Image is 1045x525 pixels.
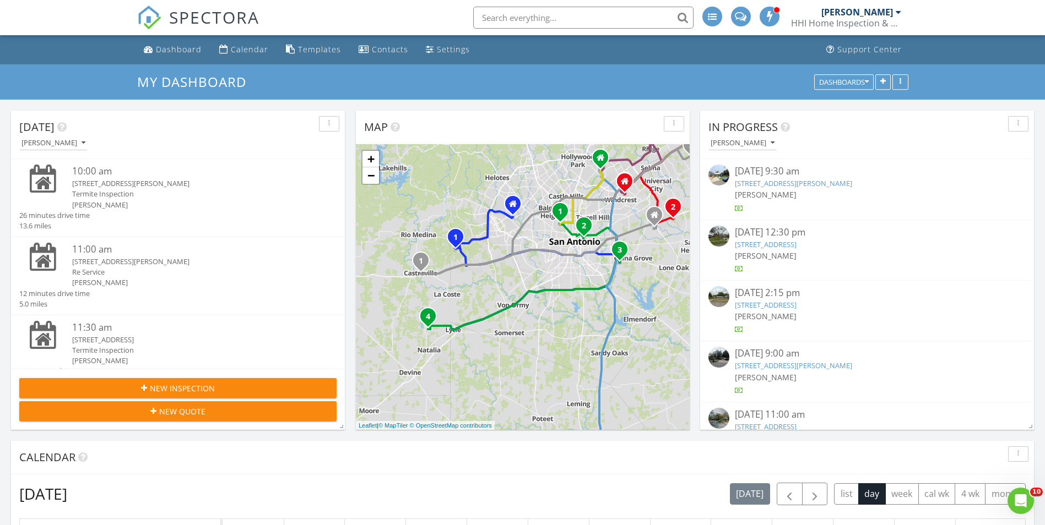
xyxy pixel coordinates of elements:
[364,119,388,134] span: Map
[19,243,337,309] a: 11:00 am [STREET_ADDRESS][PERSON_NAME] Re Service [PERSON_NAME] 12 minutes drive time 5.0 miles
[453,234,458,242] i: 1
[918,483,956,505] button: cal wk
[584,225,591,232] div: 517 Burleson St, San Antonio, TX 78202
[708,165,729,185] img: streetview
[72,178,310,189] div: [STREET_ADDRESS][PERSON_NAME]
[735,239,797,249] a: [STREET_ADDRESS]
[231,44,268,54] div: Calendar
[837,44,902,54] div: Support Center
[625,181,631,188] div: 9830 Dull Knife Way, San Antonio TX 78239
[735,178,852,188] a: [STREET_ADDRESS][PERSON_NAME]
[735,286,999,300] div: [DATE] 2:15 pm
[654,215,661,221] div: 3030 Playa Azul Blvd, Converse Texas 78109
[354,40,413,60] a: Contacts
[735,300,797,310] a: [STREET_ADDRESS]
[735,372,797,382] span: [PERSON_NAME]
[735,408,999,422] div: [DATE] 11:00 am
[72,335,310,345] div: [STREET_ADDRESS]
[362,151,379,167] a: Zoom in
[419,258,423,265] i: 1
[72,256,310,267] div: [STREET_ADDRESS][PERSON_NAME]
[600,157,607,164] div: 3434 sunlit grove, san antonio Texas 78247
[169,6,259,29] span: SPECTORA
[814,74,874,90] button: Dashboards
[421,260,427,267] div: 124 Katie Court, Castroville, Texas 78009
[72,243,310,256] div: 11:00 am
[735,189,797,200] span: [PERSON_NAME]
[885,483,919,505] button: week
[281,40,345,60] a: Templates
[708,286,729,307] img: streetview
[19,299,90,309] div: 5.0 miles
[150,382,215,394] span: New Inspection
[72,345,310,356] div: Termite Inspection
[735,360,852,370] a: [STREET_ADDRESS][PERSON_NAME]
[378,422,408,429] a: © MapTiler
[708,347,1026,396] a: [DATE] 9:00 am [STREET_ADDRESS][PERSON_NAME] [PERSON_NAME]
[72,321,310,335] div: 11:30 am
[708,347,729,368] img: streetview
[19,288,90,299] div: 12 minutes drive time
[708,119,778,134] span: In Progress
[437,44,470,54] div: Settings
[359,422,377,429] a: Leaflet
[421,40,474,60] a: Settings
[735,165,999,178] div: [DATE] 9:30 am
[72,200,310,210] div: [PERSON_NAME]
[356,421,495,430] div: |
[410,422,492,429] a: © OpenStreetMap contributors
[19,450,75,464] span: Calendar
[620,249,626,256] div: 4234 Salado Crest, San Antonio, TX 78222
[19,483,67,505] h2: [DATE]
[513,204,519,210] div: 4630 Sparrows Nest, San Antonio Texas 78250
[822,40,906,60] a: Support Center
[137,6,161,30] img: The Best Home Inspection Software - Spectora
[137,73,256,91] a: My Dashboard
[19,366,90,376] div: 19 minutes drive time
[558,208,562,216] i: 1
[372,44,408,54] div: Contacts
[955,483,986,505] button: 4 wk
[735,422,797,431] a: [STREET_ADDRESS]
[673,206,680,213] div: 5006 Winecup Cv , Converse, TX 78109
[582,222,586,230] i: 2
[834,483,859,505] button: list
[72,189,310,199] div: Termite Inspection
[159,406,205,417] span: New Quote
[298,44,341,54] div: Templates
[428,316,435,322] div: 438 Co Rd 679, Natalia, TX 78059
[19,321,337,387] a: 11:30 am [STREET_ADDRESS] Termite Inspection [PERSON_NAME] 19 minutes drive time 11.0 miles
[708,226,1026,275] a: [DATE] 12:30 pm [STREET_ADDRESS] [PERSON_NAME]
[72,165,310,178] div: 10:00 am
[708,226,729,247] img: streetview
[72,356,310,366] div: [PERSON_NAME]
[735,347,999,360] div: [DATE] 9:00 am
[21,139,85,147] div: [PERSON_NAME]
[730,483,770,505] button: [DATE]
[426,313,430,321] i: 4
[791,18,901,29] div: HHI Home Inspection & Pest Control
[819,78,869,86] div: Dashboards
[19,119,55,134] span: [DATE]
[802,483,828,505] button: Next day
[19,378,337,398] button: New Inspection
[735,311,797,321] span: [PERSON_NAME]
[777,483,803,505] button: Previous day
[711,139,775,147] div: [PERSON_NAME]
[456,237,462,243] div: 2447 Tinkerton, San Antonio, TX 78245
[858,483,886,505] button: day
[618,247,622,254] i: 3
[735,250,797,261] span: [PERSON_NAME]
[473,7,694,29] input: Search everything...
[215,40,273,60] a: Calendar
[821,7,893,18] div: [PERSON_NAME]
[708,165,1026,214] a: [DATE] 9:30 am [STREET_ADDRESS][PERSON_NAME] [PERSON_NAME]
[708,286,1026,335] a: [DATE] 2:15 pm [STREET_ADDRESS] [PERSON_NAME]
[156,44,202,54] div: Dashboard
[708,408,729,429] img: streetview
[708,408,1026,457] a: [DATE] 11:00 am [STREET_ADDRESS] [PERSON_NAME]
[19,401,337,421] button: New Quote
[689,142,694,150] i: 3
[139,40,206,60] a: Dashboard
[72,267,310,277] div: Re Service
